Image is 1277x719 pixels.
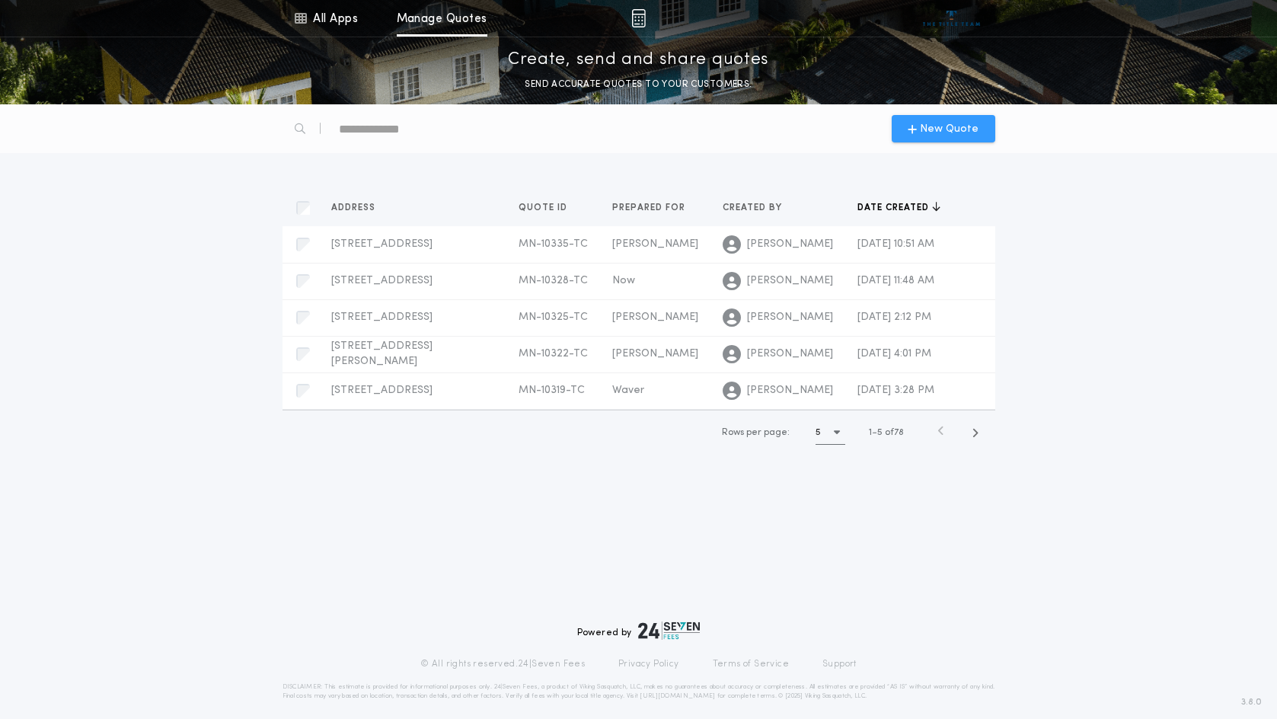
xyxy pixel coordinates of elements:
[723,202,785,214] span: Created by
[331,340,433,367] span: [STREET_ADDRESS][PERSON_NAME]
[420,658,585,670] p: © All rights reserved. 24|Seven Fees
[640,693,715,699] a: [URL][DOMAIN_NAME]
[577,622,701,640] div: Powered by
[885,426,904,439] span: of 78
[519,238,588,250] span: MN-10335-TC
[519,385,585,396] span: MN-10319-TC
[747,383,833,398] span: [PERSON_NAME]
[612,312,698,323] span: [PERSON_NAME]
[519,202,570,214] span: Quote ID
[283,682,995,701] p: DISCLAIMER: This estimate is provided for informational purposes only. 24|Seven Fees, a product o...
[723,200,793,216] button: Created by
[857,238,934,250] span: [DATE] 10:51 AM
[331,275,433,286] span: [STREET_ADDRESS]
[1241,695,1262,709] span: 3.8.0
[331,238,433,250] span: [STREET_ADDRESS]
[525,77,752,92] p: SEND ACCURATE QUOTES TO YOUR CUSTOMERS.
[923,11,980,26] img: vs-icon
[519,312,588,323] span: MN-10325-TC
[920,121,979,137] span: New Quote
[857,202,932,214] span: Date created
[857,275,934,286] span: [DATE] 11:48 AM
[638,622,701,640] img: logo
[519,200,579,216] button: Quote ID
[869,428,872,437] span: 1
[331,312,433,323] span: [STREET_ADDRESS]
[631,9,646,27] img: img
[747,347,833,362] span: [PERSON_NAME]
[857,200,940,216] button: Date created
[816,420,845,445] button: 5
[747,273,833,289] span: [PERSON_NAME]
[857,385,934,396] span: [DATE] 3:28 PM
[612,385,644,396] span: Waver
[747,310,833,325] span: [PERSON_NAME]
[331,385,433,396] span: [STREET_ADDRESS]
[331,202,378,214] span: Address
[892,115,995,142] button: New Quote
[508,48,769,72] p: Create, send and share quotes
[747,237,833,252] span: [PERSON_NAME]
[822,658,857,670] a: Support
[877,428,883,437] span: 5
[713,658,789,670] a: Terms of Service
[857,348,931,359] span: [DATE] 4:01 PM
[331,200,387,216] button: Address
[612,348,698,359] span: [PERSON_NAME]
[612,202,688,214] span: Prepared for
[519,275,588,286] span: MN-10328-TC
[618,658,679,670] a: Privacy Policy
[612,238,698,250] span: [PERSON_NAME]
[816,425,821,440] h1: 5
[722,428,790,437] span: Rows per page:
[857,312,931,323] span: [DATE] 2:12 PM
[519,348,588,359] span: MN-10322-TC
[612,275,635,286] span: Now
